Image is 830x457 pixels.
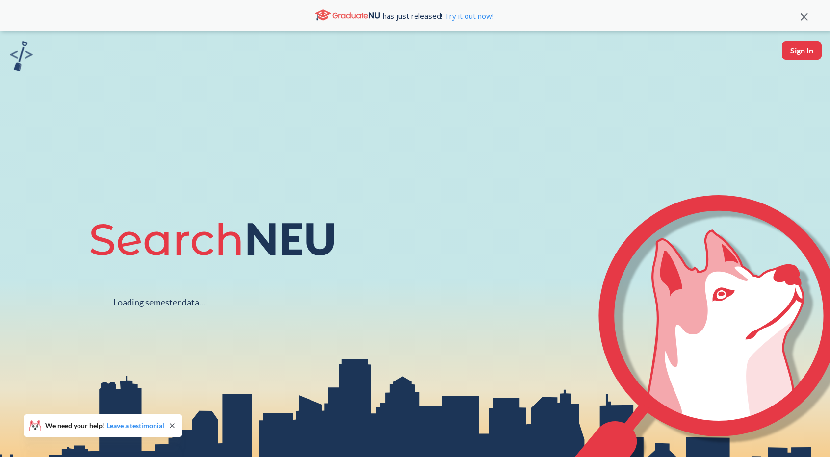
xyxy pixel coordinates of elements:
[442,11,493,21] a: Try it out now!
[113,297,205,308] div: Loading semester data...
[106,421,164,430] a: Leave a testimonial
[10,41,33,71] img: sandbox logo
[45,422,164,429] span: We need your help!
[782,41,822,60] button: Sign In
[383,10,493,21] span: has just released!
[10,41,33,74] a: sandbox logo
